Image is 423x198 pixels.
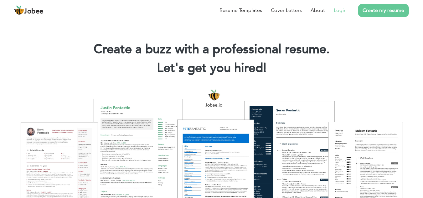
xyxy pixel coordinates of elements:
[358,4,409,17] a: Create my resume
[188,59,266,77] span: get you hired!
[311,7,325,14] a: About
[24,8,44,15] span: Jobee
[271,7,302,14] a: Cover Letters
[219,7,262,14] a: Resume Templates
[334,7,347,14] a: Login
[14,5,24,15] img: jobee.io
[263,59,266,77] span: |
[9,41,414,58] h1: Create a buzz with a professional resume.
[9,60,414,76] h2: Let's
[14,5,44,15] a: Jobee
